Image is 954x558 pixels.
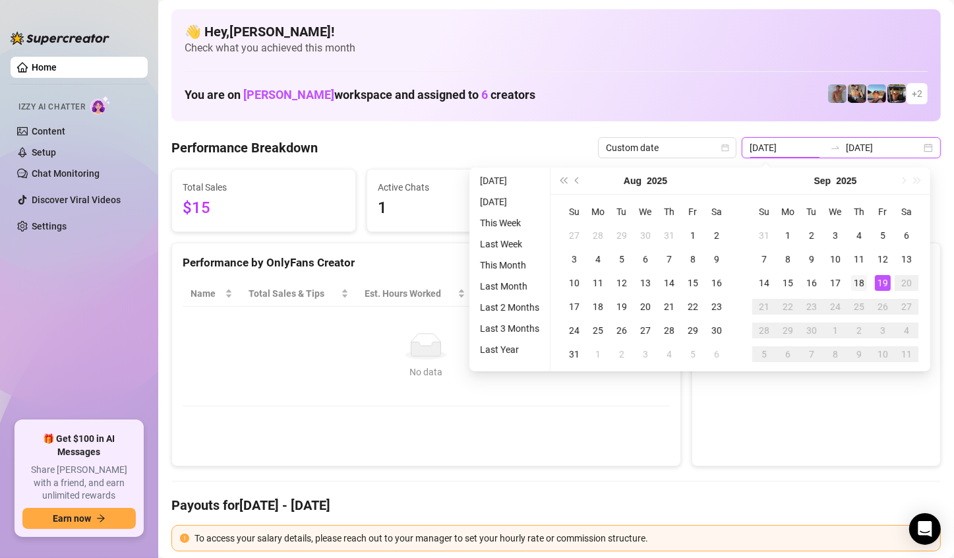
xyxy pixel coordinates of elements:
[32,195,121,205] a: Discover Viral Videos
[586,200,610,224] th: Mo
[610,224,634,247] td: 2025-07-29
[243,88,334,102] span: [PERSON_NAME]
[562,247,586,271] td: 2025-08-03
[895,271,918,295] td: 2025-09-20
[249,286,338,301] span: Total Sales & Tips
[586,342,610,366] td: 2025-09-01
[756,323,772,338] div: 28
[586,247,610,271] td: 2025-08-04
[887,84,906,103] img: Nathan
[776,200,800,224] th: Mo
[709,323,725,338] div: 30
[756,228,772,243] div: 31
[32,168,100,179] a: Chat Monitoring
[562,224,586,247] td: 2025-07-27
[661,251,677,267] div: 7
[851,251,867,267] div: 11
[780,228,796,243] div: 1
[705,271,729,295] td: 2025-08-16
[685,228,701,243] div: 1
[90,96,111,115] img: AI Chatter
[899,346,914,362] div: 11
[828,84,847,103] img: Joey
[830,142,841,153] span: swap-right
[800,319,823,342] td: 2025-09-30
[18,101,85,113] span: Izzy AI Chatter
[614,323,630,338] div: 26
[681,295,705,319] td: 2025-08-22
[657,342,681,366] td: 2025-09-04
[634,200,657,224] th: We
[752,271,776,295] td: 2025-09-14
[657,271,681,295] td: 2025-08-14
[590,323,606,338] div: 25
[827,275,843,291] div: 17
[661,346,677,362] div: 4
[183,254,670,272] div: Performance by OnlyFans Creator
[183,281,241,307] th: Name
[22,464,136,503] span: Share [PERSON_NAME] with a friend, and earn unlimited rewards
[752,342,776,366] td: 2025-10-05
[191,286,222,301] span: Name
[661,275,677,291] div: 14
[847,247,871,271] td: 2025-09-11
[590,228,606,243] div: 28
[875,346,891,362] div: 10
[171,139,318,157] h4: Performance Breakdown
[562,295,586,319] td: 2025-08-17
[814,168,831,194] button: Choose a month
[562,319,586,342] td: 2025-08-24
[909,513,941,545] div: Open Intercom Messenger
[752,224,776,247] td: 2025-08-31
[756,275,772,291] div: 14
[657,200,681,224] th: Th
[827,251,843,267] div: 10
[800,247,823,271] td: 2025-09-09
[875,275,891,291] div: 19
[475,215,545,231] li: This Week
[180,534,189,543] span: exclamation-circle
[681,271,705,295] td: 2025-08-15
[823,271,847,295] td: 2025-09-17
[895,319,918,342] td: 2025-10-04
[847,319,871,342] td: 2025-10-02
[750,140,825,155] input: Start date
[566,346,582,362] div: 31
[895,342,918,366] td: 2025-10-11
[590,346,606,362] div: 1
[22,508,136,529] button: Earn nowarrow-right
[566,251,582,267] div: 3
[800,271,823,295] td: 2025-09-16
[868,84,886,103] img: Zach
[96,514,105,523] span: arrow-right
[823,224,847,247] td: 2025-09-03
[871,247,895,271] td: 2025-09-12
[556,168,570,194] button: Last year (Control + left)
[851,323,867,338] div: 2
[846,140,921,155] input: End date
[647,168,667,194] button: Choose a year
[634,319,657,342] td: 2025-08-27
[614,275,630,291] div: 12
[705,342,729,366] td: 2025-09-06
[634,342,657,366] td: 2025-09-03
[709,299,725,315] div: 23
[871,342,895,366] td: 2025-10-10
[638,346,653,362] div: 3
[185,22,928,41] h4: 👋 Hey, [PERSON_NAME] !
[610,295,634,319] td: 2025-08-19
[875,299,891,315] div: 26
[562,342,586,366] td: 2025-08-31
[590,275,606,291] div: 11
[610,247,634,271] td: 2025-08-05
[823,247,847,271] td: 2025-09-10
[590,299,606,315] div: 18
[566,323,582,338] div: 24
[804,228,820,243] div: 2
[851,346,867,362] div: 9
[657,295,681,319] td: 2025-08-21
[614,346,630,362] div: 2
[752,319,776,342] td: 2025-09-28
[634,271,657,295] td: 2025-08-13
[32,62,57,73] a: Home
